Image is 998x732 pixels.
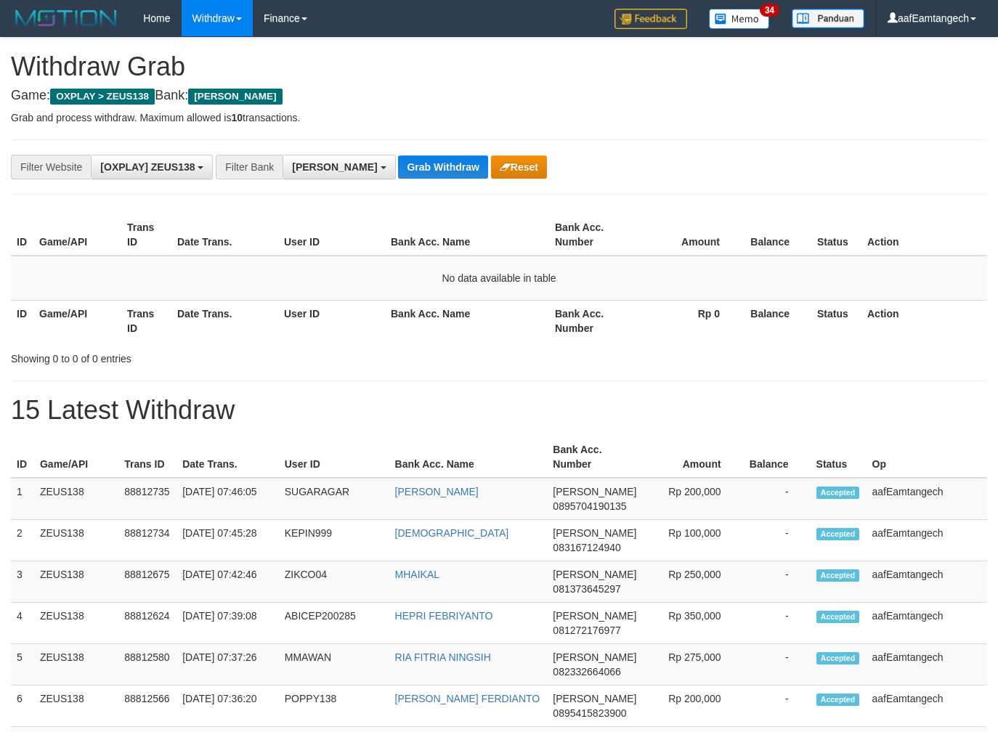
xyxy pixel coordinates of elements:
td: SUGARAGAR [279,478,389,520]
td: ZEUS138 [34,686,118,727]
td: 88812566 [118,686,177,727]
span: [PERSON_NAME] [553,693,636,704]
th: Date Trans. [171,214,278,256]
span: Copy 081373645297 to clipboard [553,583,620,595]
td: 88812624 [118,603,177,644]
td: aafEamtangech [867,520,988,561]
span: [PERSON_NAME] [553,486,636,497]
span: Copy 081272176977 to clipboard [553,625,620,636]
img: panduan.png [792,9,864,28]
th: Status [811,436,867,478]
button: [OXPLAY] ZEUS138 [91,155,213,179]
img: Button%20Memo.svg [709,9,770,29]
th: Amount [643,436,743,478]
p: Grab and process withdraw. Maximum allowed is transactions. [11,110,987,125]
span: [PERSON_NAME] [553,527,636,539]
th: Amount [637,214,742,256]
td: Rp 250,000 [643,561,743,603]
a: [DEMOGRAPHIC_DATA] [395,527,509,539]
th: Game/API [33,300,121,341]
button: Reset [491,155,547,179]
th: User ID [278,300,385,341]
th: User ID [278,214,385,256]
th: Status [811,214,861,256]
img: Feedback.jpg [614,9,687,29]
th: Date Trans. [171,300,278,341]
th: Status [811,300,861,341]
a: MHAIKAL [395,569,439,580]
th: Action [861,300,987,341]
td: 3 [11,561,34,603]
td: aafEamtangech [867,478,988,520]
a: HEPRI FEBRIYANTO [395,610,493,622]
th: Date Trans. [177,436,279,478]
span: Copy 0895415823900 to clipboard [553,707,626,719]
th: Rp 0 [637,300,742,341]
td: aafEamtangech [867,603,988,644]
span: OXPLAY > ZEUS138 [50,89,155,105]
td: Rp 200,000 [643,686,743,727]
td: Rp 200,000 [643,478,743,520]
td: 1 [11,478,34,520]
td: ZIKCO04 [279,561,389,603]
th: Balance [742,300,811,341]
td: aafEamtangech [867,644,988,686]
td: [DATE] 07:36:20 [177,686,279,727]
span: Accepted [816,611,860,623]
h4: Game: Bank: [11,89,987,103]
span: [PERSON_NAME] [292,161,377,173]
td: [DATE] 07:37:26 [177,644,279,686]
td: aafEamtangech [867,561,988,603]
td: [DATE] 07:46:05 [177,478,279,520]
span: Accepted [816,652,860,664]
th: ID [11,214,33,256]
span: [PERSON_NAME] [553,610,636,622]
th: User ID [279,436,389,478]
div: Showing 0 to 0 of 0 entries [11,346,405,366]
td: - [743,478,811,520]
td: [DATE] 07:39:08 [177,603,279,644]
td: - [743,561,811,603]
th: Bank Acc. Name [385,300,549,341]
span: [PERSON_NAME] [553,569,636,580]
td: ZEUS138 [34,520,118,561]
td: Rp 275,000 [643,644,743,686]
a: RIA FITRIA NINGSIH [395,651,491,663]
td: - [743,520,811,561]
td: 88812580 [118,644,177,686]
td: - [743,603,811,644]
td: [DATE] 07:45:28 [177,520,279,561]
td: [DATE] 07:42:46 [177,561,279,603]
th: Balance [742,214,811,256]
h1: 15 Latest Withdraw [11,396,987,425]
td: 88812675 [118,561,177,603]
th: ID [11,300,33,341]
th: Bank Acc. Name [385,214,549,256]
td: ZEUS138 [34,644,118,686]
span: [PERSON_NAME] [553,651,636,663]
th: Game/API [33,214,121,256]
td: Rp 350,000 [643,603,743,644]
span: [OXPLAY] ZEUS138 [100,161,195,173]
img: MOTION_logo.png [11,7,121,29]
span: Accepted [816,487,860,499]
td: 88812734 [118,520,177,561]
td: KEPIN999 [279,520,389,561]
th: Trans ID [118,436,177,478]
th: Op [867,436,988,478]
span: Accepted [816,569,860,582]
th: Bank Acc. Number [547,436,642,478]
a: [PERSON_NAME] FERDIANTO [395,693,540,704]
td: 2 [11,520,34,561]
strong: 10 [231,112,243,123]
th: ID [11,436,34,478]
div: Filter Bank [216,155,283,179]
button: [PERSON_NAME] [283,155,395,179]
span: Accepted [816,528,860,540]
th: Trans ID [121,214,171,256]
td: - [743,686,811,727]
button: Grab Withdraw [398,155,487,179]
th: Bank Acc. Number [549,214,637,256]
h1: Withdraw Grab [11,52,987,81]
th: Game/API [34,436,118,478]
